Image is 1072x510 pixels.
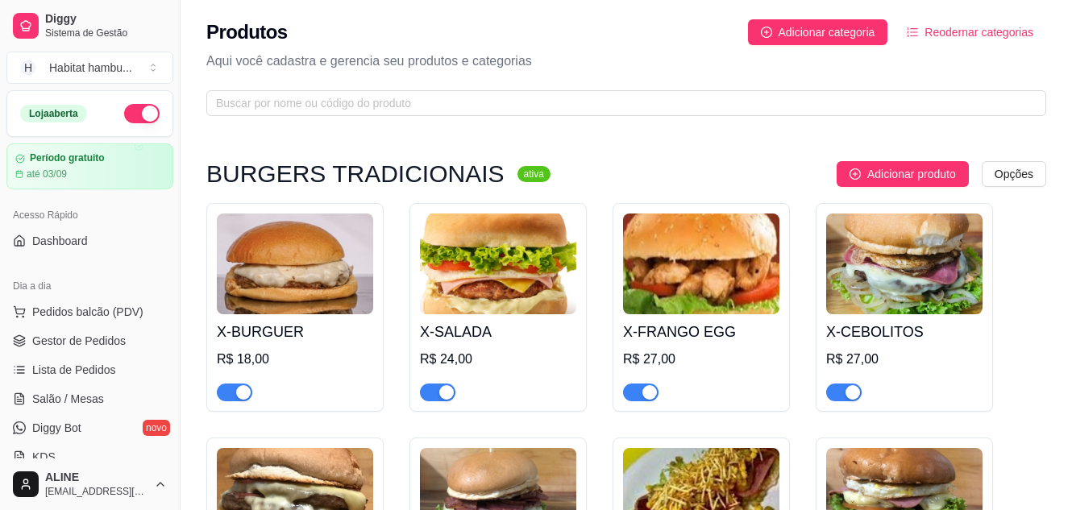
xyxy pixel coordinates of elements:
article: Período gratuito [30,152,105,164]
button: Alterar Status [124,104,160,123]
h3: BURGERS TRADICIONAIS [206,164,505,184]
div: R$ 27,00 [623,350,779,369]
span: Lista de Pedidos [32,362,116,378]
sup: ativa [517,166,551,182]
div: Habitat hambu ... [49,60,132,76]
a: Período gratuitoaté 03/09 [6,143,173,189]
span: H [20,60,36,76]
a: Dashboard [6,228,173,254]
span: Diggy [45,12,167,27]
img: product-image [826,214,983,314]
span: Pedidos balcão (PDV) [32,304,143,320]
span: [EMAIL_ADDRESS][DOMAIN_NAME] [45,485,148,498]
input: Buscar por nome ou código do produto [216,94,1024,112]
span: Reodernar categorias [924,23,1033,41]
p: Aqui você cadastra e gerencia seu produtos e categorias [206,52,1046,71]
span: Diggy Bot [32,420,81,436]
div: R$ 27,00 [826,350,983,369]
a: Lista de Pedidos [6,357,173,383]
img: product-image [217,214,373,314]
h4: X-BURGUER [217,321,373,343]
span: plus-circle [761,27,772,38]
a: Diggy Botnovo [6,415,173,441]
div: Acesso Rápido [6,202,173,228]
div: Loja aberta [20,105,87,122]
span: ALINE [45,471,148,485]
div: R$ 18,00 [217,350,373,369]
span: Gestor de Pedidos [32,333,126,349]
button: Adicionar categoria [748,19,888,45]
button: Adicionar produto [837,161,969,187]
h4: X-FRANGO EGG [623,321,779,343]
h2: Produtos [206,19,288,45]
div: Dia a dia [6,273,173,299]
button: Pedidos balcão (PDV) [6,299,173,325]
h4: X-SALADA [420,321,576,343]
a: DiggySistema de Gestão [6,6,173,45]
button: Opções [982,161,1046,187]
img: product-image [623,214,779,314]
button: Reodernar categorias [894,19,1046,45]
span: Sistema de Gestão [45,27,167,39]
span: Opções [995,165,1033,183]
button: ALINE[EMAIL_ADDRESS][DOMAIN_NAME] [6,465,173,504]
img: product-image [420,214,576,314]
a: KDS [6,444,173,470]
a: Gestor de Pedidos [6,328,173,354]
span: KDS [32,449,56,465]
a: Salão / Mesas [6,386,173,412]
span: plus-circle [850,168,861,180]
div: R$ 24,00 [420,350,576,369]
span: ordered-list [907,27,918,38]
span: Adicionar categoria [779,23,875,41]
span: Dashboard [32,233,88,249]
h4: X-CEBOLITOS [826,321,983,343]
span: Salão / Mesas [32,391,104,407]
article: até 03/09 [27,168,67,180]
button: Select a team [6,52,173,84]
span: Adicionar produto [867,165,956,183]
